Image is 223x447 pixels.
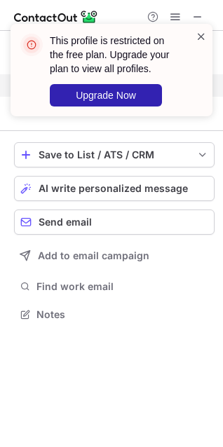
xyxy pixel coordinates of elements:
[20,34,43,56] img: error
[50,34,179,76] header: This profile is restricted on the free plan. Upgrade your plan to view all profiles.
[14,176,215,201] button: AI write personalized message
[76,90,136,101] span: Upgrade Now
[50,84,162,106] button: Upgrade Now
[14,277,215,296] button: Find work email
[14,305,215,324] button: Notes
[14,8,98,25] img: ContactOut v5.3.10
[39,216,92,228] span: Send email
[14,243,215,268] button: Add to email campaign
[38,250,149,261] span: Add to email campaign
[39,183,188,194] span: AI write personalized message
[14,142,215,167] button: save-profile-one-click
[36,280,209,293] span: Find work email
[39,149,190,160] div: Save to List / ATS / CRM
[36,308,209,321] span: Notes
[14,209,215,235] button: Send email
